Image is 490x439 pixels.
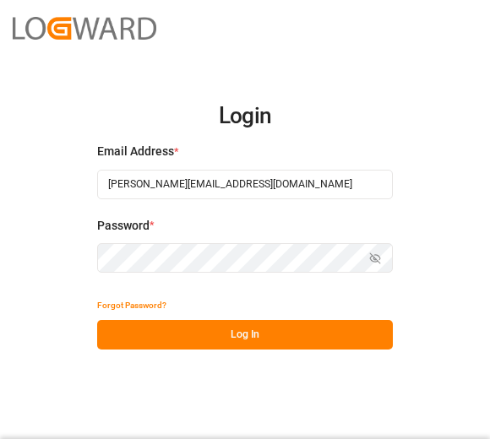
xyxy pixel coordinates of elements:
[97,170,393,199] input: Enter your email
[97,143,174,160] span: Email Address
[97,89,393,144] h2: Login
[13,17,156,40] img: Logward_new_orange.png
[97,320,393,350] button: Log In
[97,290,166,320] button: Forgot Password?
[97,217,150,235] span: Password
